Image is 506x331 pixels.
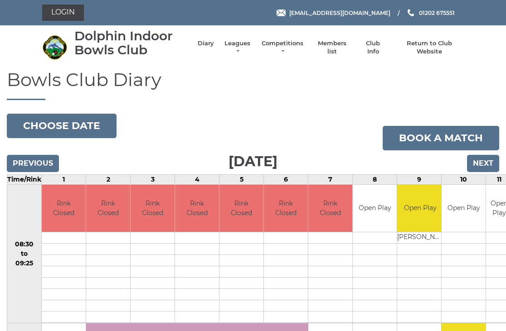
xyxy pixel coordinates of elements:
[397,232,443,244] td: [PERSON_NAME]
[397,185,443,232] td: Open Play
[198,39,214,48] a: Diary
[353,185,397,232] td: Open Play
[313,39,350,56] a: Members list
[42,185,86,232] td: Rink Closed
[42,35,67,60] img: Dolphin Indoor Bowls Club
[383,126,499,150] a: Book a match
[408,9,414,16] img: Phone us
[7,155,59,172] input: Previous
[219,185,263,232] td: Rink Closed
[86,174,131,184] td: 2
[42,5,84,21] a: Login
[277,10,286,16] img: Email
[289,9,390,16] span: [EMAIL_ADDRESS][DOMAIN_NAME]
[7,114,117,138] button: Choose date
[397,174,442,184] td: 9
[74,29,189,57] div: Dolphin Indoor Bowls Club
[277,9,390,17] a: Email [EMAIL_ADDRESS][DOMAIN_NAME]
[219,174,264,184] td: 5
[7,174,42,184] td: Time/Rink
[395,39,464,56] a: Return to Club Website
[360,39,386,56] a: Club Info
[223,39,252,56] a: Leagues
[42,174,86,184] td: 1
[442,185,486,232] td: Open Play
[7,184,42,323] td: 08:30 to 09:25
[264,185,308,232] td: Rink Closed
[419,9,455,16] span: 01202 675551
[175,185,219,232] td: Rink Closed
[308,185,352,232] td: Rink Closed
[175,174,219,184] td: 4
[353,174,397,184] td: 8
[467,155,499,172] input: Next
[131,174,175,184] td: 3
[308,174,353,184] td: 7
[264,174,308,184] td: 6
[442,174,486,184] td: 10
[261,39,304,56] a: Competitions
[7,70,499,100] h1: Bowls Club Diary
[86,185,130,232] td: Rink Closed
[406,9,455,17] a: Phone us 01202 675551
[131,185,175,232] td: Rink Closed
